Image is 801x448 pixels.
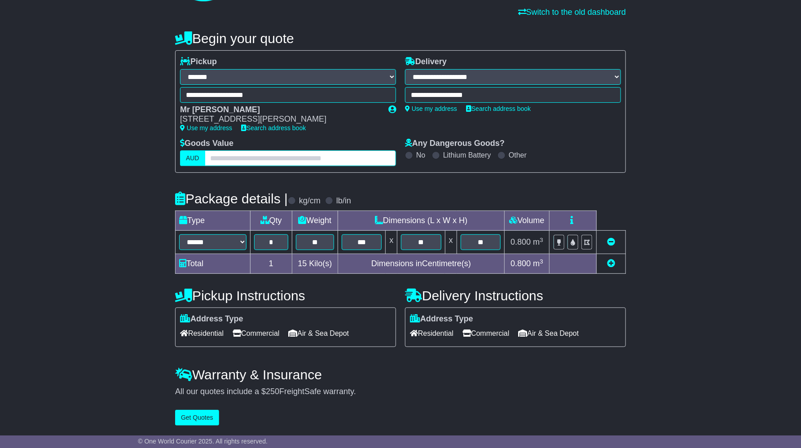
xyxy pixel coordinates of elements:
td: x [445,231,457,254]
label: lb/in [336,196,351,206]
span: 15 [298,259,307,268]
label: kg/cm [299,196,321,206]
label: Address Type [410,314,473,324]
span: Residential [180,326,224,340]
label: Other [509,151,527,159]
div: [STREET_ADDRESS][PERSON_NAME] [180,114,379,124]
a: Add new item [607,259,615,268]
td: Type [176,211,251,231]
sup: 3 [540,258,543,265]
h4: Package details | [175,191,288,206]
sup: 3 [540,237,543,243]
h4: Begin your quote [175,31,626,46]
td: Kilo(s) [292,254,338,274]
label: Address Type [180,314,243,324]
h4: Delivery Instructions [405,288,626,303]
span: © One World Courier 2025. All rights reserved. [138,438,268,445]
td: Dimensions in Centimetre(s) [338,254,505,274]
label: Pickup [180,57,217,67]
a: Search address book [466,105,531,112]
td: Volume [504,211,549,231]
h4: Pickup Instructions [175,288,396,303]
td: Weight [292,211,338,231]
td: x [386,231,397,254]
span: Residential [410,326,453,340]
label: No [416,151,425,159]
span: m [533,259,543,268]
span: m [533,237,543,246]
button: Get Quotes [175,410,219,426]
a: Switch to the old dashboard [518,8,626,17]
span: 250 [266,387,279,396]
span: 0.800 [511,259,531,268]
a: Use my address [180,124,232,132]
td: Total [176,254,251,274]
td: 1 [251,254,292,274]
div: All our quotes include a $ FreightSafe warranty. [175,387,626,397]
label: AUD [180,150,205,166]
span: Commercial [233,326,279,340]
span: Air & Sea Depot [519,326,579,340]
span: 0.800 [511,237,531,246]
label: Any Dangerous Goods? [405,139,505,149]
label: Delivery [405,57,447,67]
a: Use my address [405,105,457,112]
td: Dimensions (L x W x H) [338,211,505,231]
td: Qty [251,211,292,231]
div: Mr [PERSON_NAME] [180,105,379,115]
span: Air & Sea Depot [289,326,349,340]
a: Remove this item [607,237,615,246]
label: Lithium Battery [443,151,491,159]
a: Search address book [241,124,306,132]
span: Commercial [462,326,509,340]
label: Goods Value [180,139,233,149]
h4: Warranty & Insurance [175,367,626,382]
